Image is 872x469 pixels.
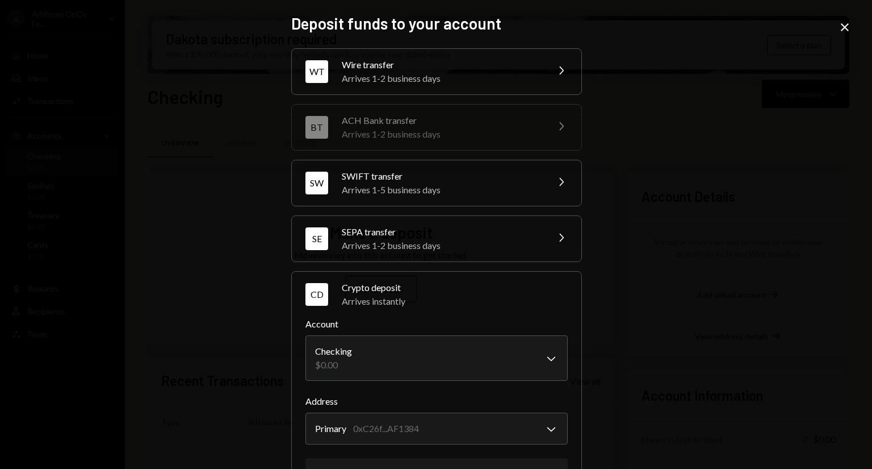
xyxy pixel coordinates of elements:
[292,105,581,150] button: BTACH Bank transferArrives 1-2 business days
[292,49,581,94] button: WTWire transferArrives 1-2 business days
[342,225,540,239] div: SEPA transfer
[342,183,540,197] div: Arrives 1-5 business days
[342,72,540,85] div: Arrives 1-2 business days
[305,317,568,331] label: Account
[305,227,328,250] div: SE
[342,127,540,141] div: Arrives 1-2 business days
[342,58,540,72] div: Wire transfer
[353,422,419,435] div: 0xC26f...AF1384
[305,413,568,445] button: Address
[342,294,568,308] div: Arrives instantly
[305,60,328,83] div: WT
[305,335,568,381] button: Account
[305,116,328,139] div: BT
[342,169,540,183] div: SWIFT transfer
[342,114,540,127] div: ACH Bank transfer
[292,160,581,206] button: SWSWIFT transferArrives 1-5 business days
[342,239,540,252] div: Arrives 1-2 business days
[342,281,568,294] div: Crypto deposit
[305,395,568,408] label: Address
[305,172,328,194] div: SW
[291,13,581,35] h2: Deposit funds to your account
[292,216,581,262] button: SESEPA transferArrives 1-2 business days
[292,272,581,317] button: CDCrypto depositArrives instantly
[305,283,328,306] div: CD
